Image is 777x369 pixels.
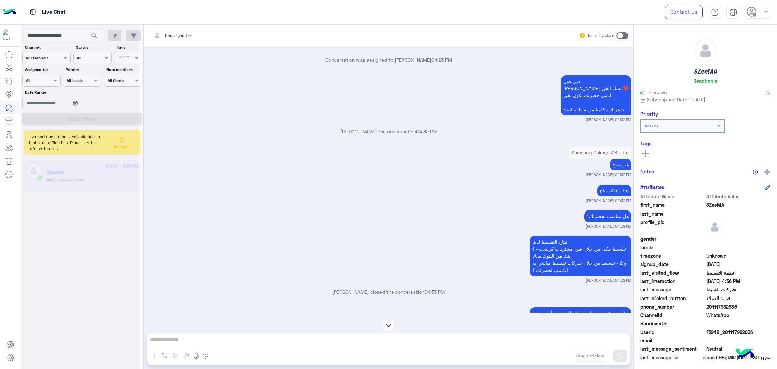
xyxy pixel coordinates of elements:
p: Conversation was assigned to [PERSON_NAME] [146,56,631,63]
span: Attribute Value [706,193,771,200]
img: defaultAdmin.png [694,39,717,62]
span: 2025-10-03T13:36:36.723Z [706,278,771,285]
small: [PERSON_NAME] 04:32 PM [586,224,631,229]
span: signup_date [640,261,705,268]
p: [PERSON_NAME] the conversation [146,128,631,135]
a: Contact Us [665,5,703,19]
p: 3/10/2025, 4:32 PM [561,75,631,115]
span: wamid.HBgMMjAxMTE3OTgyODM2FQIAEhggQUM1RDAzMTZCMkVGNDBCRDk1MjZERDhCRUJCOTRBODIA [703,354,770,361]
img: Logo [3,5,16,19]
h6: Tags [640,140,770,146]
span: 201117982836 [706,303,771,310]
span: HandoverOn [640,320,705,327]
h6: Reachable [693,78,717,84]
p: [PERSON_NAME] closed the conversation [146,288,631,295]
span: 2025-10-02T21:11:19.506Z [706,261,771,268]
span: 04:33 PM [424,289,445,295]
span: last_message_sentiment [640,345,705,352]
img: notes [753,169,758,175]
h6: Priority [640,111,658,117]
img: tab [711,8,719,16]
span: gender [640,235,705,243]
h6: Attributes [640,184,664,190]
span: null [706,337,771,344]
img: add [764,169,770,175]
span: Subscription Date : [DATE] [647,96,706,103]
span: 3ZeeMA [706,201,771,208]
span: 04:23 PM [431,57,452,63]
span: last_message_id [640,354,701,361]
small: Human Handover [587,33,615,38]
img: hulul-logo.png [733,342,757,366]
span: last_name [640,210,705,217]
span: profile_pic [640,219,705,234]
span: 0 [706,345,771,352]
span: Attribute Name [640,193,705,200]
p: Live Chat [42,8,66,17]
div: Select [117,54,130,62]
b: Not Set [644,123,658,129]
span: خدمة العملاء [706,295,771,302]
span: 2 [706,312,771,319]
span: locale [640,244,705,251]
small: [PERSON_NAME] 04:32 PM [586,278,631,283]
p: 3/10/2025, 4:32 PM [530,236,631,276]
a: tab [708,5,721,19]
small: [PERSON_NAME] 04:32 PM [586,117,631,122]
span: Unknown [640,89,667,96]
span: timezone [640,252,705,259]
div: loading... [74,115,86,127]
img: tab [29,8,37,16]
p: 3/10/2025, 4:32 PM [584,210,631,222]
span: last_interaction [640,278,705,285]
span: شركات تقسيط [706,286,771,293]
p: 3/10/2025, 4:32 PM [610,159,631,170]
span: last_visited_flow [640,269,705,276]
img: tab [729,8,737,16]
p: 3/10/2025, 4:32 PM [569,147,631,159]
span: Unassigned [165,33,187,38]
span: first_name [640,201,705,208]
span: UserId [640,329,705,336]
span: ChannelId [640,312,705,319]
span: email [640,337,705,344]
h5: 3ZeeMA [694,67,717,75]
small: [PERSON_NAME] 04:32 PM [586,172,631,177]
span: phone_number [640,303,705,310]
small: [PERSON_NAME] 04:32 PM [586,198,631,203]
span: null [706,244,771,251]
img: scroll [383,319,395,331]
span: null [706,320,771,327]
img: defaultAdmin.png [706,219,723,235]
span: last_message [640,286,705,293]
img: profile [762,8,770,17]
button: Send and close [573,350,608,362]
span: انظمة التقسيط [706,269,771,276]
span: 04:32 PM [416,129,437,134]
span: 15948_201117982836 [706,329,771,336]
span: Unknown [706,252,771,259]
img: 1403182699927242 [3,29,15,41]
h6: Notes [640,168,654,174]
p: 3/10/2025, 4:32 PM [597,184,631,196]
span: null [706,235,771,243]
span: last_clicked_button [640,295,705,302]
